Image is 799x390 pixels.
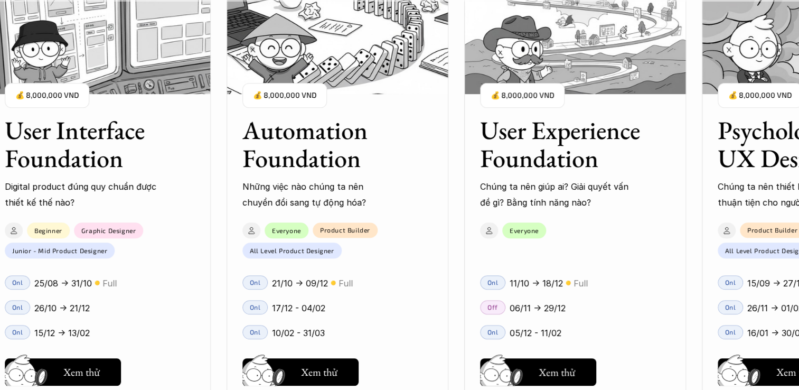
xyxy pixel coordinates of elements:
[480,116,644,172] h3: User Experience Foundation
[242,358,359,386] button: Xem thử
[301,365,337,379] h5: Xem thử
[250,278,261,286] p: Onl
[510,325,561,341] p: 05/12 - 11/02
[566,279,571,287] p: 🟡
[272,275,328,291] p: 21/10 -> 09/12
[574,275,588,291] p: Full
[480,179,633,211] p: Chúng ta nên giúp ai? Giải quyết vấn đề gì? Bằng tính năng nào?
[510,275,563,291] p: 11/10 -> 18/12
[487,328,499,336] p: Onl
[539,365,575,379] h5: Xem thử
[339,275,353,291] p: Full
[250,303,261,311] p: Onl
[242,354,359,386] a: Xem thử
[487,303,498,311] p: Off
[510,300,566,316] p: 06/11 -> 29/12
[480,354,596,386] a: Xem thử
[725,303,736,311] p: Onl
[272,300,325,316] p: 17/12 - 04/02
[725,328,736,336] p: Onl
[102,275,117,291] p: Full
[272,227,301,234] p: Everyone
[5,116,168,172] h3: User Interface Foundation
[320,226,370,234] p: Product Builder
[12,247,107,254] p: Junior - Mid Product Designer
[487,278,499,286] p: Onl
[510,227,539,234] p: Everyone
[491,88,554,103] p: 💰 8,000,000 VND
[480,358,596,386] button: Xem thử
[747,226,797,234] p: Product Builder
[272,325,325,341] p: 10/02 - 31/03
[5,354,121,386] a: Xem thử
[5,358,121,386] button: Xem thử
[242,179,396,211] p: Những việc nào chúng ta nên chuyển đổi sang tự động hóa?
[5,179,158,211] p: Digital product đúng quy chuẩn được thiết kế thế nào?
[728,88,792,103] p: 💰 8,000,000 VND
[250,328,261,336] p: Onl
[253,88,316,103] p: 💰 8,000,000 VND
[81,227,136,234] p: Graphic Designer
[242,116,406,172] h3: Automation Foundation
[331,279,336,287] p: 🟡
[250,247,334,254] p: All Level Product Designer
[725,278,736,286] p: Onl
